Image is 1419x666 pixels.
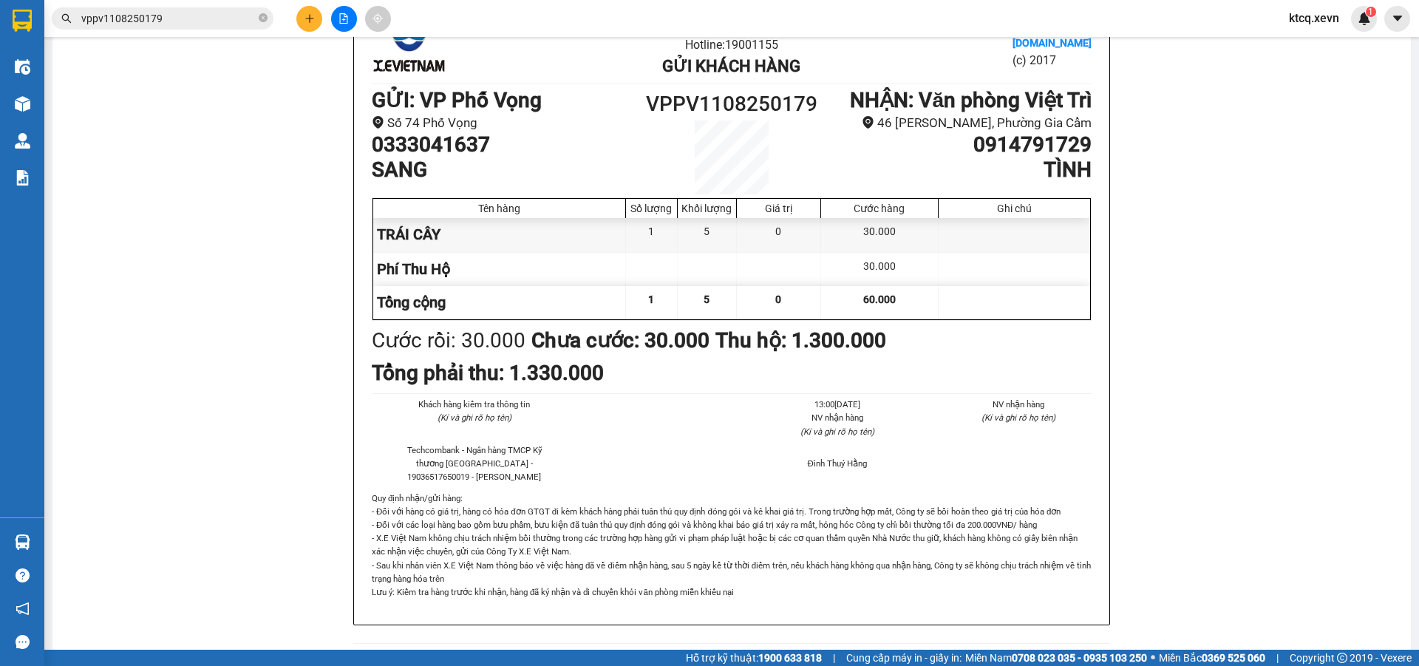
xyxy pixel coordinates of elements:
[741,203,817,214] div: Giá trị
[800,427,874,437] i: (Kí và ghi rõ họ tên)
[764,457,911,470] li: Đình Thuý Hằng
[15,59,30,75] img: warehouse-icon
[1358,12,1371,25] img: icon-new-feature
[642,88,822,120] h1: VPPV1108250179
[13,10,32,32] img: logo-vxr
[946,398,1092,411] li: NV nhận hàng
[372,361,604,385] b: Tổng phải thu: 1.330.000
[850,88,1092,112] b: NHẬN : Văn phòng Việt Trì
[822,113,1092,133] li: 46 [PERSON_NAME], Phường Gia Cẩm
[775,293,781,305] span: 0
[438,412,511,423] i: (Kí và ghi rõ họ tên)
[259,12,268,26] span: close-circle
[1337,653,1347,663] span: copyright
[372,132,642,157] h1: 0333041637
[372,505,1092,598] p: - Đối với hàng có giá trị, hàng có hóa đơn GTGT đi kèm khách hàng phải tuân thủ quy định đóng gói...
[821,253,939,286] div: 30.000
[372,492,1092,599] div: Quy định nhận/gửi hàng :
[373,218,626,251] div: TRÁI CÂY
[715,328,886,353] b: Thu hộ: 1.300.000
[372,324,525,357] div: Cước rồi : 30.000
[942,203,1086,214] div: Ghi chú
[401,398,548,411] li: Khách hàng kiểm tra thông tin
[377,293,446,311] span: Tổng cộng
[304,13,315,24] span: plus
[678,218,737,251] div: 5
[16,602,30,616] span: notification
[372,157,642,183] h1: SANG
[1159,650,1265,666] span: Miền Bắc
[15,170,30,186] img: solution-icon
[296,6,322,32] button: plus
[1391,12,1404,25] span: caret-down
[626,218,678,251] div: 1
[365,6,391,32] button: aim
[822,157,1092,183] h1: TÌNH
[1013,51,1092,69] li: (c) 2017
[822,132,1092,157] h1: 0914791729
[1366,7,1376,17] sup: 1
[662,57,800,75] b: Gửi khách hàng
[373,253,626,286] div: Phí Thu Hộ
[338,13,349,24] span: file-add
[863,293,896,305] span: 60.000
[758,652,822,664] strong: 1900 633 818
[331,6,357,32] button: file-add
[1277,9,1351,27] span: ktcq.xevn
[15,534,30,550] img: warehouse-icon
[1368,7,1373,17] span: 1
[372,116,384,129] span: environment
[737,218,821,251] div: 0
[259,13,268,22] span: close-circle
[862,116,874,129] span: environment
[1202,652,1265,664] strong: 0369 525 060
[1012,652,1147,664] strong: 0708 023 035 - 0935 103 250
[401,444,548,483] li: Techcombank - Ngân hàng TMCP Kỹ thương [GEOGRAPHIC_DATA] - 19036517650019 - [PERSON_NAME]
[764,398,911,411] li: 13:00[DATE]
[1384,6,1410,32] button: caret-down
[491,35,971,54] li: Hotline: 19001155
[16,635,30,649] span: message
[648,293,654,305] span: 1
[821,218,939,251] div: 30.000
[377,203,622,214] div: Tên hàng
[15,96,30,112] img: warehouse-icon
[825,203,934,214] div: Cước hàng
[965,650,1147,666] span: Miền Nam
[1151,655,1155,661] span: ⚪️
[833,650,835,666] span: |
[704,293,709,305] span: 5
[16,568,30,582] span: question-circle
[81,10,256,27] input: Tìm tên, số ĐT hoặc mã đơn
[630,203,673,214] div: Số lượng
[15,133,30,149] img: warehouse-icon
[764,411,911,424] li: NV nhận hàng
[372,113,642,133] li: Số 74 Phố Vọng
[846,650,962,666] span: Cung cấp máy in - giấy in:
[1013,37,1092,49] b: [DOMAIN_NAME]
[61,13,72,24] span: search
[1276,650,1279,666] span: |
[372,13,383,24] span: aim
[981,412,1055,423] i: (Kí và ghi rõ họ tên)
[531,328,709,353] b: Chưa cước : 30.000
[686,650,822,666] span: Hỗ trợ kỹ thuật:
[681,203,732,214] div: Khối lượng
[372,88,542,112] b: GỬI : VP Phố Vọng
